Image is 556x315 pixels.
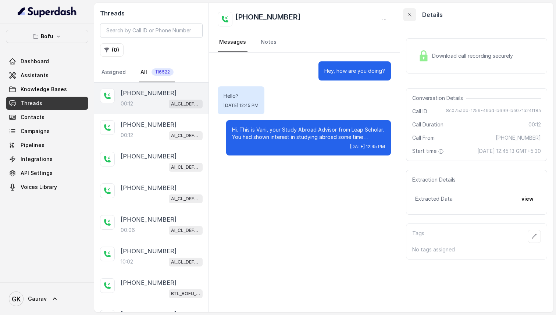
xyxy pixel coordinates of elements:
a: Dashboard [6,55,88,68]
span: Contacts [21,114,44,121]
p: 00:12 [121,132,133,139]
a: Notes [259,32,278,52]
p: Hi. This is Vani, your Study Abroad Advisor from Leap Scholar. You had shown interest in studying... [232,126,385,141]
p: [PHONE_NUMBER] [121,278,177,287]
span: Pipelines [21,142,44,149]
p: [PHONE_NUMBER] [121,247,177,255]
p: BTL_BOFU_KOLKATA_Uttam [171,290,200,297]
p: [PHONE_NUMBER] [121,89,177,97]
p: 10:02 [121,258,133,265]
span: Dashboard [21,58,49,65]
span: Conversation Details [412,94,466,102]
span: Call Duration [412,121,443,128]
span: [PHONE_NUMBER] [496,134,541,142]
span: [DATE] 12:45 PM [350,144,385,150]
input: Search by Call ID or Phone Number [100,24,203,37]
span: Knowledge Bases [21,86,67,93]
span: 8c075adb-1259-49ad-b699-be071a24ff8a [446,108,541,115]
a: Knowledge Bases [6,83,88,96]
p: No tags assigned [412,246,541,253]
span: Gaurav [28,295,47,303]
a: Assigned [100,62,127,82]
nav: Tabs [218,32,391,52]
p: AI_CL_DEFERRAL_Satarupa [171,132,200,139]
text: GK [12,295,21,303]
p: Hey, how are you doing? [324,67,385,75]
p: Tags [412,230,424,243]
span: Threads [21,100,42,107]
span: Voices Library [21,183,57,191]
a: Voices Library [6,180,88,194]
p: Bofu [41,32,53,41]
p: Hello? [224,92,259,100]
p: [PHONE_NUMBER] [121,120,177,129]
h2: [PHONE_NUMBER] [235,12,301,26]
p: 00:12 [121,100,133,107]
a: Campaigns [6,125,88,138]
p: [PHONE_NUMBER] [121,183,177,192]
p: AI_CL_DEFERRAL_Satarupa [171,100,200,108]
p: AI_CL_DEFERRAL_Satarupa [171,258,200,266]
p: [PHONE_NUMBER] [121,152,177,161]
p: AI_CL_DEFERRAL_Satarupa [171,164,200,171]
span: Campaigns [21,128,50,135]
p: AI_CL_DEFERRAL_Satarupa [171,227,200,234]
span: Integrations [21,155,53,163]
a: Threads [6,97,88,110]
a: Messages [218,32,247,52]
p: 00:06 [121,226,135,234]
span: Download call recording securely [432,52,516,60]
span: Call ID [412,108,427,115]
a: Gaurav [6,289,88,309]
h2: Threads [100,9,203,18]
span: [DATE] 12:45 PM [224,103,259,108]
a: Assistants [6,69,88,82]
a: All116522 [139,62,175,82]
img: Lock Icon [418,50,429,61]
button: Bofu [6,30,88,43]
p: AI_CL_DEFERRAL_Satarupa [171,195,200,203]
a: Contacts [6,111,88,124]
span: Extraction Details [412,176,459,183]
button: (0) [100,43,124,57]
img: light.svg [18,6,77,18]
span: Call From [412,134,435,142]
a: Integrations [6,153,88,166]
span: [DATE] 12:45:13 GMT+5:30 [477,147,541,155]
span: Assistants [21,72,49,79]
span: Start time [412,147,445,155]
p: Details [422,10,443,19]
nav: Tabs [100,62,203,82]
p: [PHONE_NUMBER] [121,215,177,224]
button: view [517,192,538,205]
span: 116522 [152,68,174,76]
span: Extracted Data [415,195,453,203]
span: 00:12 [528,121,541,128]
span: API Settings [21,169,53,177]
a: API Settings [6,167,88,180]
a: Pipelines [6,139,88,152]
